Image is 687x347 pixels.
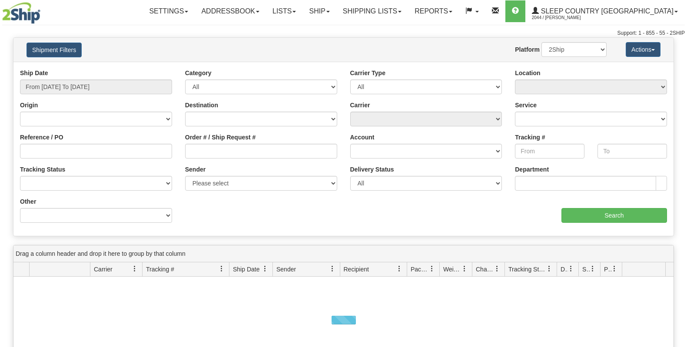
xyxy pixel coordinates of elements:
[195,0,266,22] a: Addressbook
[626,42,660,57] button: Actions
[233,265,259,274] span: Ship Date
[607,261,622,276] a: Pickup Status filter column settings
[350,69,385,77] label: Carrier Type
[508,265,546,274] span: Tracking Status
[214,261,229,276] a: Tracking # filter column settings
[94,265,113,274] span: Carrier
[457,261,472,276] a: Weight filter column settings
[604,265,611,274] span: Pickup Status
[542,261,557,276] a: Tracking Status filter column settings
[425,261,439,276] a: Packages filter column settings
[2,2,40,24] img: logo2044.jpg
[585,261,600,276] a: Shipment Issues filter column settings
[476,265,494,274] span: Charge
[392,261,407,276] a: Recipient filter column settings
[325,261,340,276] a: Sender filter column settings
[515,45,540,54] label: Platform
[20,133,63,142] label: Reference / PO
[350,165,394,174] label: Delivery Status
[443,265,461,274] span: Weight
[350,101,370,109] label: Carrier
[667,129,686,218] iframe: chat widget
[515,101,537,109] label: Service
[515,69,540,77] label: Location
[344,265,369,274] span: Recipient
[525,0,684,22] a: Sleep Country [GEOGRAPHIC_DATA] 2044 / [PERSON_NAME]
[20,101,38,109] label: Origin
[350,133,375,142] label: Account
[276,265,296,274] span: Sender
[490,261,504,276] a: Charge filter column settings
[408,0,459,22] a: Reports
[185,133,256,142] label: Order # / Ship Request #
[336,0,408,22] a: Shipping lists
[2,30,685,37] div: Support: 1 - 855 - 55 - 2SHIP
[185,101,218,109] label: Destination
[561,208,667,223] input: Search
[539,7,674,15] span: Sleep Country [GEOGRAPHIC_DATA]
[411,265,429,274] span: Packages
[127,261,142,276] a: Carrier filter column settings
[185,69,212,77] label: Category
[258,261,272,276] a: Ship Date filter column settings
[143,0,195,22] a: Settings
[515,144,584,159] input: From
[13,245,674,262] div: grid grouping header
[532,13,597,22] span: 2044 / [PERSON_NAME]
[20,197,36,206] label: Other
[561,265,568,274] span: Delivery Status
[146,265,174,274] span: Tracking #
[185,165,206,174] label: Sender
[20,69,48,77] label: Ship Date
[597,144,667,159] input: To
[564,261,578,276] a: Delivery Status filter column settings
[27,43,82,57] button: Shipment Filters
[515,133,545,142] label: Tracking #
[302,0,336,22] a: Ship
[515,165,549,174] label: Department
[582,265,590,274] span: Shipment Issues
[20,165,65,174] label: Tracking Status
[266,0,302,22] a: Lists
